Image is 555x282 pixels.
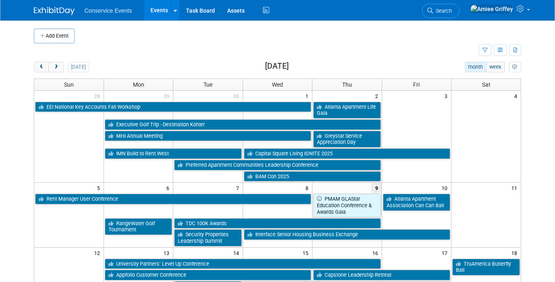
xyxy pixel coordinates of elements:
span: 16 [371,248,382,258]
span: 3 [444,91,451,101]
a: TDC 100K Awards [174,218,380,229]
span: 4 [513,91,521,101]
button: month [465,62,486,72]
a: RangeWater Golf Tournament [105,218,172,235]
span: 2 [374,91,382,101]
span: 28 [93,91,104,101]
a: Atlanta Apartment Association Can Can Ball [383,194,450,210]
span: 6 [166,183,173,193]
a: PMAM GLAStar Education Conference & Awards Gala [313,194,380,217]
a: Capital Square Living IGNITE 2025 [244,148,450,159]
span: Wed [272,81,283,88]
span: Thu [342,81,352,88]
img: ExhibitDay [34,7,75,15]
span: Tue [203,81,212,88]
a: IMN Build to Rent West [105,148,242,159]
a: Rent Manager User Conference [35,194,311,204]
span: 14 [232,248,243,258]
span: 1 [305,91,312,101]
h2: [DATE] [265,62,289,71]
button: Add Event [34,29,75,43]
span: 30 [232,91,243,101]
a: Interface Senior Housing Business Exchange [244,229,450,240]
a: EEI National Key Accounts Fall Workshop [35,102,311,112]
a: Appfolio Customer Conference [105,270,311,280]
button: [DATE] [68,62,89,72]
button: next [49,62,64,72]
a: MHI Annual Meeting [105,131,311,141]
span: 9 [371,183,382,193]
i: Personalize Calendar [512,65,517,70]
img: Amiee Griffey [470,4,513,13]
a: Greystar Service Appreciation Day [313,131,380,148]
a: Executive Golf Trip - Destination Kohler [105,119,381,130]
button: myCustomButton [509,62,521,72]
a: Security Properties Leadership Summit [174,229,241,246]
a: Atlanta Apartment Life Gala [313,102,380,119]
span: 15 [302,248,312,258]
button: prev [34,62,49,72]
span: 10 [441,183,451,193]
a: Search [422,4,460,18]
span: 17 [441,248,451,258]
a: University Partners’ Level Up Conference [105,259,381,269]
a: BAM Con 2025 [244,171,381,182]
span: 18 [511,248,521,258]
a: TruAmerica Butterfly Ball [452,259,520,275]
button: week [486,62,505,72]
span: 29 [163,91,173,101]
span: 11 [511,183,521,193]
span: 8 [305,183,312,193]
span: 5 [96,183,104,193]
span: Conservice Events [84,7,132,14]
span: Fri [413,81,420,88]
a: Capstone Leadership Retreat [313,270,450,280]
span: Search [433,8,452,14]
span: Sun [64,81,74,88]
span: 13 [163,248,173,258]
span: Sat [482,81,491,88]
span: 12 [93,248,104,258]
span: 7 [235,183,243,193]
a: Preferred Apartment Communities Leadership Conference [174,160,380,170]
span: Mon [133,81,144,88]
